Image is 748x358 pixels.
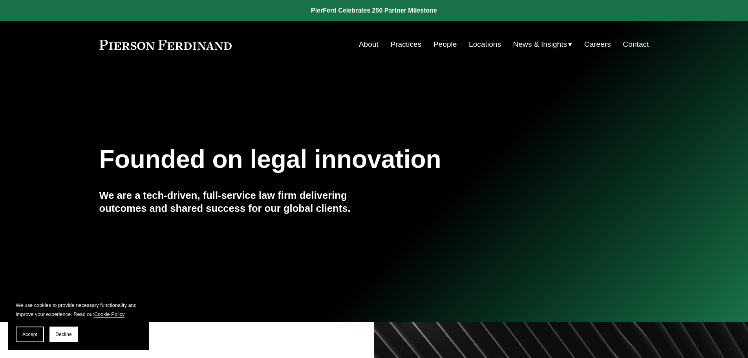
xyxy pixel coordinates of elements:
[99,145,558,174] h1: Founded on legal innovation
[49,327,78,342] button: Decline
[55,332,72,337] span: Decline
[433,37,457,52] a: People
[469,37,501,52] a: Locations
[22,332,37,337] span: Accept
[8,293,149,350] section: Cookie banner
[16,327,44,342] button: Accept
[513,37,572,52] a: folder dropdown
[623,37,649,52] a: Contact
[94,311,124,317] a: Cookie Policy
[359,37,379,52] a: About
[99,189,374,215] h4: We are a tech-driven, full-service law firm delivering outcomes and shared success for our global...
[584,37,611,52] a: Careers
[16,301,141,319] p: We use cookies to provide necessary functionality and improve your experience. Read our .
[390,37,421,52] a: Practices
[513,38,567,51] span: News & Insights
